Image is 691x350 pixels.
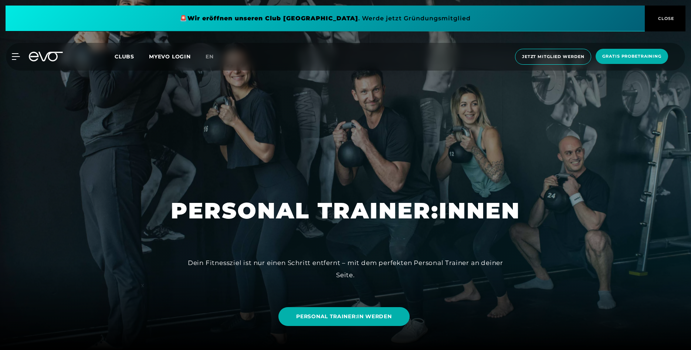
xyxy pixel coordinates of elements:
a: Jetzt Mitglied werden [513,49,593,65]
div: Dein Fitnessziel ist nur einen Schritt entfernt – mit dem perfekten Personal Trainer an deiner Se... [179,257,512,281]
a: Clubs [115,53,149,60]
a: PERSONAL TRAINER:IN WERDEN [278,307,409,326]
span: Gratis Probetraining [602,53,661,60]
span: Jetzt Mitglied werden [522,54,584,60]
span: CLOSE [656,15,674,22]
a: en [206,52,223,61]
a: Gratis Probetraining [593,49,670,65]
a: MYEVO LOGIN [149,53,191,60]
span: Clubs [115,53,134,60]
span: en [206,53,214,60]
span: PERSONAL TRAINER:IN WERDEN [296,313,392,320]
button: CLOSE [645,6,685,31]
h1: PERSONAL TRAINER:INNEN [171,196,520,225]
